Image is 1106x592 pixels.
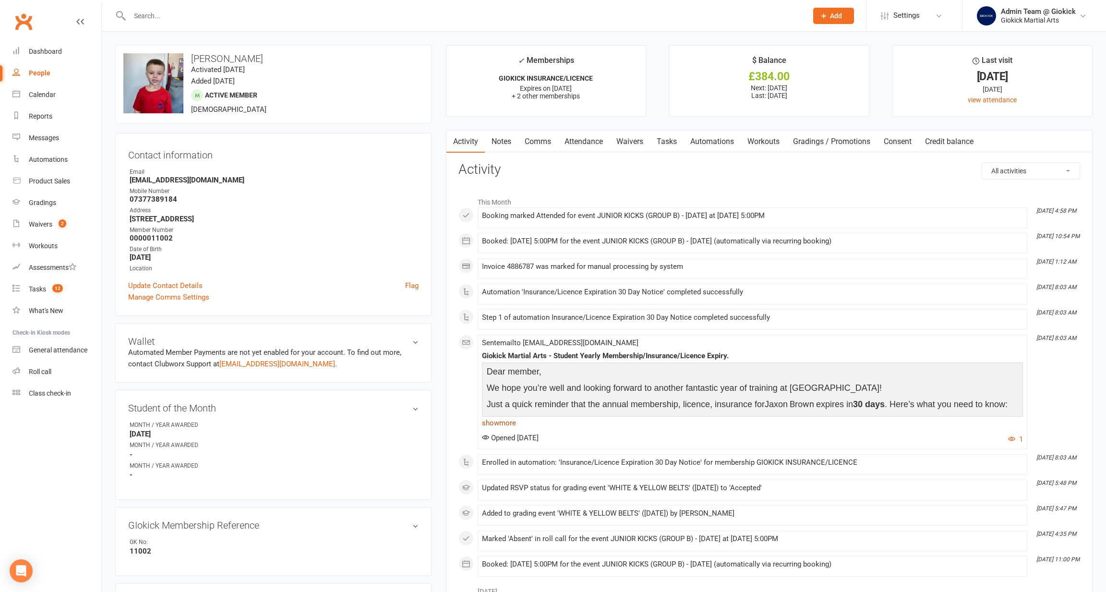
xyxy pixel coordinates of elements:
span: Brown [790,399,814,409]
div: Location [130,264,419,273]
a: Attendance [558,131,610,153]
a: Product Sales [12,170,101,192]
span: Active member [205,91,257,99]
strong: - [130,450,419,459]
img: image1632929963.png [123,53,183,113]
div: Address [130,206,419,215]
strong: [EMAIL_ADDRESS][DOMAIN_NAME] [130,176,419,184]
i: [DATE] 8:03 AM [1036,454,1076,461]
span: [DEMOGRAPHIC_DATA] [191,105,266,114]
span: 30 days [853,399,885,409]
div: Marked 'Absent' in roll call for the event JUNIOR KICKS (GROUP B) - [DATE] at [DATE] 5:00PM [482,535,1023,543]
div: GK No: [130,538,209,547]
div: Workouts [29,242,58,250]
a: Workouts [741,131,786,153]
a: Consent [877,131,918,153]
span: . Here’s what you need to know: [885,399,1008,409]
a: view attendance [968,96,1017,104]
div: Last visit [973,54,1012,72]
div: Invoice 4886787 was marked for manual processing by system [482,263,1023,271]
i: [DATE] 8:03 AM [1036,284,1076,290]
span: 12 [52,284,63,292]
span: Settings [893,5,920,26]
a: General attendance kiosk mode [12,339,101,361]
span: expires in [816,399,853,409]
a: Assessments [12,257,101,278]
a: Gradings [12,192,101,214]
strong: - [130,471,419,479]
i: [DATE] 11:00 PM [1036,556,1080,563]
div: What's New [29,307,63,314]
strong: [DATE] [130,430,419,438]
div: Giokick Martial Arts - Student Yearly Membership/Insurance/Licence Expiry. [482,352,1023,360]
div: MONTH / YEAR AWARDED [130,461,209,471]
div: Email [130,168,419,177]
div: $ Balance [752,54,786,72]
div: Memberships [518,54,574,72]
span: 2 [59,219,66,228]
span: Opened [DATE] [482,434,539,442]
div: MONTH / YEAR AWARDED [130,421,209,430]
div: Admin Team @ Giokick [1001,7,1076,16]
div: Open Intercom Messenger [10,559,33,582]
a: Automations [12,149,101,170]
a: [EMAIL_ADDRESS][DOMAIN_NAME] [219,360,335,368]
time: Added [DATE] [191,77,235,85]
i: [DATE] 10:54 PM [1036,233,1080,240]
i: [DATE] 8:03 AM [1036,335,1076,341]
strong: 0000011002 [130,234,419,242]
button: 1 [1008,434,1023,445]
div: Automation 'Insurance/Licence Expiration 30 Day Notice' completed successfully [482,288,1023,296]
a: Class kiosk mode [12,383,101,404]
div: Booked: [DATE] 5:00PM for the event JUNIOR KICKS (GROUP B) - [DATE] (automatically via recurring ... [482,560,1023,568]
strong: 11002 [130,547,419,556]
div: Automations [29,156,68,163]
div: Step 1 of automation Insurance/Licence Expiration 30 Day Notice completed successfully [482,314,1023,322]
strong: GIOKICK INSURANCE/LICENCE [499,74,593,82]
a: Tasks 12 [12,278,101,300]
strong: [STREET_ADDRESS] [130,215,419,223]
a: Tasks [650,131,684,153]
a: Comms [518,131,558,153]
p: Next: [DATE] Last: [DATE] [678,84,860,99]
h3: GIokick Membership Reference [128,520,419,531]
li: This Month [458,192,1080,207]
span: Dear member, [487,367,541,376]
div: Mobile Number [130,187,419,196]
div: Roll call [29,368,51,375]
div: Member Number [130,226,419,235]
h3: Contact information [128,146,419,160]
strong: 07377389184 [130,195,419,204]
div: Assessments [29,264,76,271]
h3: Student of the Month [128,403,419,413]
div: Reports [29,112,52,120]
div: Giokick Martial Arts [1001,16,1076,24]
a: Reports [12,106,101,127]
i: [DATE] 5:48 PM [1036,480,1076,486]
a: What's New [12,300,101,322]
div: Booked: [DATE] 5:00PM for the event JUNIOR KICKS (GROUP B) - [DATE] (automatically via recurring ... [482,237,1023,245]
div: People [29,69,50,77]
span: Sent email to [EMAIL_ADDRESS][DOMAIN_NAME] [482,338,638,347]
a: Update Contact Details [128,280,203,291]
time: Activated [DATE] [191,65,245,74]
div: MONTH / YEAR AWARDED [130,441,209,450]
div: £384.00 [678,72,860,82]
i: [DATE] 8:03 AM [1036,309,1076,316]
a: Clubworx [12,10,36,34]
a: show more [482,416,1023,430]
span: Expires on [DATE] [520,85,572,92]
a: Waivers 2 [12,214,101,235]
h3: [PERSON_NAME] [123,53,423,64]
div: Updated RSVP status for grading event 'WHITE & YELLOW BELTS' ([DATE]) to 'Accepted' [482,484,1023,492]
a: Gradings / Promotions [786,131,877,153]
div: Added to grading event 'WHITE & YELLOW BELTS' ([DATE]) by [PERSON_NAME] [482,509,1023,518]
no-payment-system: Automated Member Payments are not yet enabled for your account. To find out more, contact Clubwor... [128,348,401,368]
span: We hope you’re well and looking forward to another fantastic year of training at [GEOGRAPHIC_DATA]! [487,383,882,393]
h3: Wallet [128,336,419,347]
img: thumb_image1695682323.png [977,6,996,25]
a: Manage Comms Settings [128,291,209,303]
div: Dashboard [29,48,62,55]
a: Credit balance [918,131,980,153]
a: Waivers [610,131,650,153]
